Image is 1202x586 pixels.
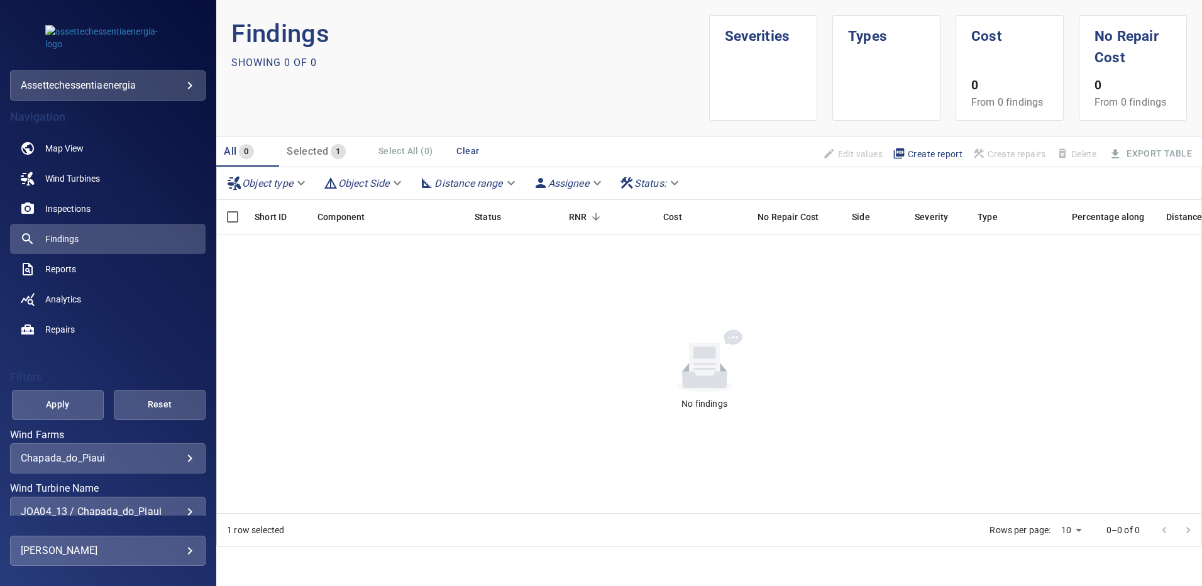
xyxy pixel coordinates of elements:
[852,199,870,235] div: Side
[888,143,968,165] button: Create report
[10,497,206,527] div: Wind Turbine Name
[21,75,195,96] div: assettechessentiaenergia
[10,254,206,284] a: reports noActive
[1094,96,1166,108] span: From 0 findings
[318,172,410,194] div: Object Side
[255,199,287,235] div: Short ID
[915,199,948,235] div: Severity
[1094,77,1171,95] p: 0
[614,172,686,194] div: Status:
[1056,521,1086,539] div: 10
[224,145,236,157] span: All
[45,293,81,306] span: Analytics
[248,199,311,235] div: Short ID
[10,443,206,473] div: Wind Farms
[10,194,206,224] a: inspections noActive
[45,25,171,50] img: assettechessentiaenergia-logo
[848,16,925,47] h1: Types
[587,208,605,226] button: Sort
[725,16,802,47] h1: Severities
[45,323,75,336] span: Repairs
[10,224,206,254] a: findings active
[10,111,206,123] h4: Navigation
[12,390,104,420] button: Apply
[130,397,190,412] span: Reset
[758,199,819,235] div: Projected additional costs incurred by waiting 1 year to repair. This is a function of possible i...
[45,172,100,185] span: Wind Turbines
[968,143,1051,165] span: Apply the latest inspection filter to create repairs
[990,524,1050,536] p: Rows per page:
[239,145,253,159] span: 0
[45,263,76,275] span: Reports
[21,506,195,517] div: JOA04_13 / Chapada_do_Piaui
[45,142,84,155] span: Map View
[242,177,293,189] em: Object type
[331,145,345,159] span: 1
[548,177,589,189] em: Assignee
[1094,16,1171,68] h1: No Repair Cost
[28,397,88,412] span: Apply
[681,397,727,410] div: No findings
[448,140,488,163] button: Clear
[45,202,91,215] span: Inspections
[311,199,468,235] div: Component
[1066,199,1160,235] div: Percentage along
[10,314,206,345] a: repairs noActive
[971,96,1043,108] span: From 0 findings
[10,284,206,314] a: analytics noActive
[317,199,365,235] div: Component
[528,172,609,194] div: Assignee
[414,172,522,194] div: Distance range
[1072,199,1144,235] div: Percentage along
[287,145,328,157] span: Selected
[818,143,888,165] span: Findings that are included in repair orders will not be updated
[10,430,206,440] label: Wind Farms
[663,199,682,235] div: The base labour and equipment costs to repair the finding. Does not include the loss of productio...
[475,199,501,235] div: Status
[1051,143,1101,165] span: Findings that are included in repair orders can not be deleted
[10,133,206,163] a: map noActive
[908,199,971,235] div: Severity
[21,452,195,464] div: Chapada_do_Piaui
[10,484,206,494] label: Wind Turbine Name
[338,177,390,189] em: Object Side
[563,199,657,235] div: RNR
[227,524,284,536] div: 1 row selected
[114,390,206,420] button: Reset
[1106,524,1140,536] p: 0–0 of 0
[45,233,79,245] span: Findings
[657,199,751,235] div: Cost
[634,177,666,189] em: Status :
[971,16,1048,47] h1: Cost
[21,541,195,561] div: [PERSON_NAME]
[434,177,502,189] em: Distance range
[893,147,962,161] span: Create report
[569,199,587,235] div: Repair Now Ratio: The ratio of the additional incurred cost of repair in 1 year and the cost of r...
[971,77,1048,95] p: 0
[1152,520,1200,540] nav: pagination navigation
[468,199,563,235] div: Status
[971,199,1066,235] div: Type
[231,55,317,70] p: Showing 0 of 0
[846,199,908,235] div: Side
[10,371,206,384] h4: Filters
[978,199,998,235] div: Type
[222,172,313,194] div: Object type
[10,163,206,194] a: windturbines noActive
[10,70,206,101] div: assettechessentiaenergia
[231,15,709,53] p: Findings
[751,199,846,235] div: No Repair Cost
